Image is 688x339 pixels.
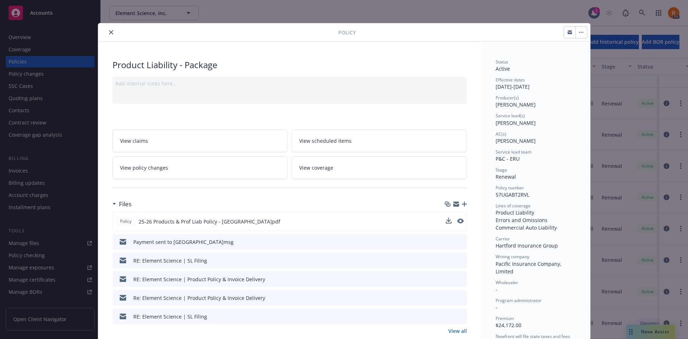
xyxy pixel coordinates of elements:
[133,313,207,320] div: RE: Element Science | SL Filing
[139,218,280,225] span: 25-26 Products & Prof Liab Policy - [GEOGRAPHIC_DATA]pdf
[496,65,510,72] span: Active
[133,238,234,246] div: Payment sent to [GEOGRAPHIC_DATA]msg
[496,209,576,216] div: Product Liability
[496,137,536,144] span: [PERSON_NAME]
[446,257,452,264] button: download file
[496,173,516,180] span: Renewal
[107,28,115,37] button: close
[496,242,558,249] span: Hartford Insurance Group
[496,185,524,191] span: Policy number
[292,130,467,152] a: View scheduled items
[446,313,452,320] button: download file
[496,260,563,275] span: Pacific Insurance Company, Limited
[458,313,464,320] button: preview file
[115,80,464,87] div: Add internal notes here...
[458,276,464,283] button: preview file
[496,101,536,108] span: [PERSON_NAME]
[496,77,576,90] div: [DATE] - [DATE]
[496,59,508,65] span: Status
[119,199,132,209] h3: Files
[458,238,464,246] button: preview file
[458,257,464,264] button: preview file
[496,236,510,242] span: Carrier
[120,137,148,145] span: View claims
[496,224,576,231] div: Commercial Auto Liability
[292,156,467,179] a: View coverage
[446,294,452,302] button: download file
[496,254,529,260] span: Writing company
[496,216,576,224] div: Errors and Omissions
[496,297,541,303] span: Program administrator
[496,131,506,137] span: AC(s)
[113,156,288,179] a: View policy changes
[133,257,207,264] div: RE: Element Science | SL Filing
[496,203,531,209] span: Lines of coverage
[496,315,514,321] span: Premium
[446,218,451,225] button: download file
[496,286,497,293] span: -
[299,164,333,171] span: View coverage
[496,304,497,311] span: -
[446,218,451,223] button: download file
[458,294,464,302] button: preview file
[496,191,529,198] span: 57UGABT2RVL
[496,155,520,162] span: P&C - ERU
[496,119,536,126] span: [PERSON_NAME]
[496,77,525,83] span: Effective dates
[446,276,452,283] button: download file
[133,276,265,283] div: RE: Element Science | Product Policy & Invoice Delivery
[496,95,519,101] span: Producer(s)
[113,130,288,152] a: View claims
[448,327,467,335] a: View all
[496,113,525,119] span: Service lead(s)
[113,199,132,209] div: Files
[446,238,452,246] button: download file
[299,137,352,145] span: View scheduled items
[457,218,464,223] button: preview file
[133,294,265,302] div: Re: Element Science | Product Policy & Invoice Delivery
[120,164,168,171] span: View policy changes
[496,322,521,329] span: $24,172.00
[496,149,531,155] span: Service lead team
[457,218,464,225] button: preview file
[119,218,133,225] span: Policy
[113,59,467,71] div: Product Liability - Package
[496,279,518,286] span: Wholesaler
[338,29,356,36] span: Policy
[496,167,507,173] span: Stage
